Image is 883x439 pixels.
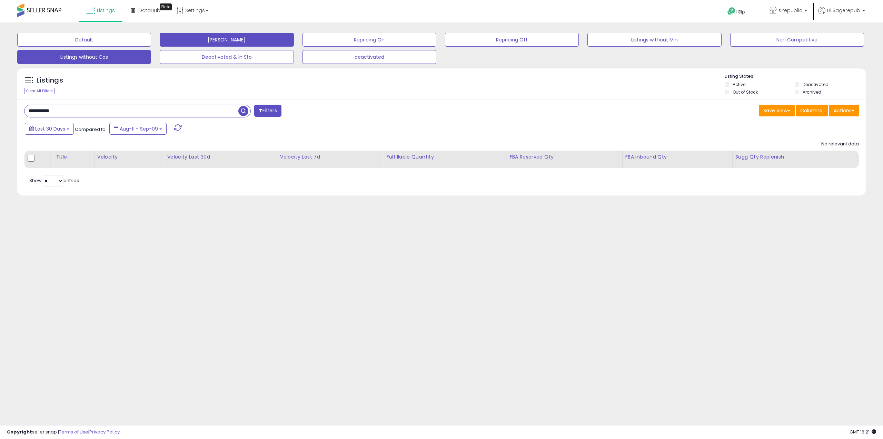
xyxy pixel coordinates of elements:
label: Out of Stock [733,89,758,95]
th: Please note that this number is a calculation based on your required days of coverage and your ve... [732,151,859,168]
button: [PERSON_NAME] [160,33,294,47]
span: Compared to: [75,126,107,133]
div: Fulfillable Quantity [386,153,504,161]
div: FBA Reserved Qty [509,153,619,161]
span: Listings [97,7,115,14]
button: deactivated [302,50,436,64]
button: Listings without Min [587,33,721,47]
button: Repricing On [302,33,436,47]
span: Show: entries [29,177,79,184]
a: Hi Sagerepub [818,7,865,22]
span: Help [736,9,745,15]
div: No relevant data [821,141,859,147]
div: Tooltip anchor [160,3,172,10]
span: DataHub [139,7,160,14]
button: Aug-11 - Sep-09 [109,123,167,135]
label: Archived [803,89,821,95]
button: Columns [796,105,828,116]
label: Deactivated [803,82,829,87]
span: s.republic [778,7,802,14]
div: Clear All Filters [24,88,55,94]
button: Filters [254,105,281,117]
button: Listings without Cos [17,50,151,64]
button: Deactivated & In Sto [160,50,294,64]
button: Default [17,33,151,47]
i: Get Help [727,7,736,16]
div: Title [56,153,91,161]
button: Save View [759,105,795,116]
button: Non Competitive [730,33,864,47]
label: Active [733,82,745,87]
div: Velocity Last 30d [167,153,274,161]
div: Sugg Qty Replenish [735,153,856,161]
div: Velocity Last 7d [280,153,381,161]
button: Repricing Off [445,33,579,47]
h5: Listings [37,76,63,85]
button: Last 30 Days [25,123,74,135]
button: Actions [829,105,859,116]
a: Help [722,2,758,22]
span: Columns [800,107,822,114]
span: Hi Sagerepub [827,7,860,14]
div: Velocity [97,153,161,161]
div: FBA inbound Qty [625,153,730,161]
span: Last 30 Days [35,125,65,132]
p: Listing States: [725,73,866,80]
span: Aug-11 - Sep-09 [120,125,158,132]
